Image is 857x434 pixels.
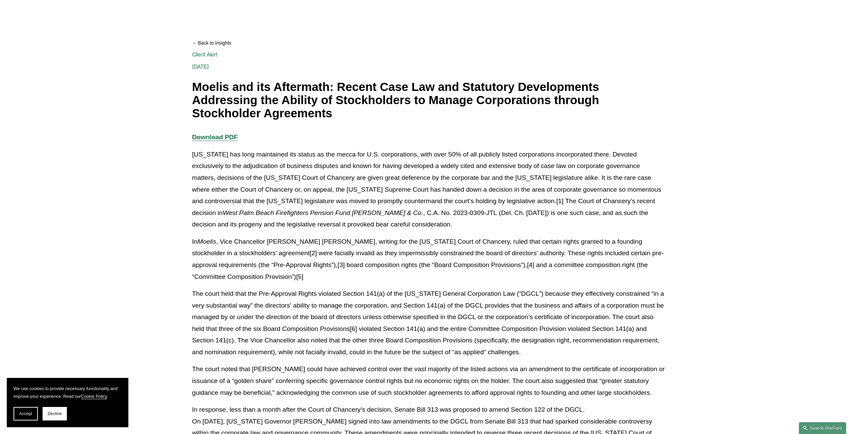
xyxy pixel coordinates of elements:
[192,149,665,231] p: [US_STATE] has long maintained its status as the mecca for U.S. corporations, with over 50% of al...
[198,238,216,245] em: Moelis
[14,407,38,420] button: Accept
[223,209,423,216] em: West Palm Beach Firefighters Pension Fund [PERSON_NAME] & Co.
[192,64,209,70] span: [DATE]
[7,378,128,427] section: Cookie banner
[799,422,846,434] a: Search this site
[192,134,238,141] a: Download PDF
[81,394,107,399] a: Cookie Policy
[192,51,218,58] a: Client Alert
[192,80,665,120] h1: Moelis and its Aftermath: Recent Case Law and Statutory Developments Addressing the Ability of St...
[43,407,67,420] button: Decline
[192,236,665,283] p: In , Vice Chancellor [PERSON_NAME] [PERSON_NAME], writing for the [US_STATE] Court of Chancery, r...
[48,411,62,416] span: Decline
[19,411,32,416] span: Accept
[192,288,665,358] p: The court held that the Pre-Approval Rights violated Section 141(a) of the [US_STATE] General Cor...
[14,385,122,400] p: We use cookies to provide necessary functionality and improve your experience. Read our .
[192,37,665,49] a: Back to Insights
[192,363,665,399] p: The court noted that [PERSON_NAME] could have achieved control over the vast majority of the list...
